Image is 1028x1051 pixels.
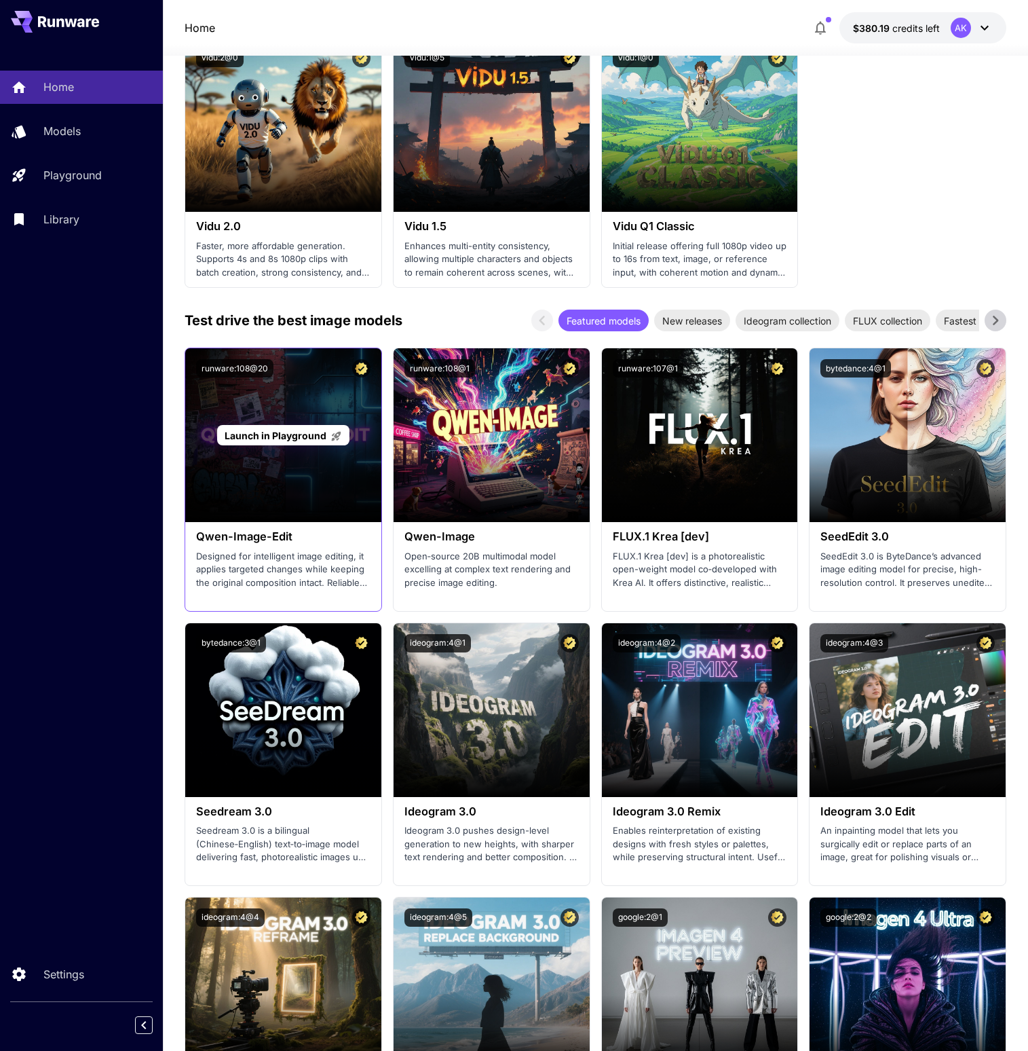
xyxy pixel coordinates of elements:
[602,348,798,522] img: alt
[820,550,995,590] p: SeedEdit 3.0 is ByteDance’s advanced image editing model for precise, high-resolution control. It...
[768,49,786,67] button: Certified Model – Vetted for best performance and includes a commercial license.
[225,430,326,441] span: Launch in Playground
[43,167,102,183] p: Playground
[560,634,579,652] button: Certified Model – Vetted for best performance and includes a commercial license.
[820,530,995,543] h3: SeedEdit 3.0
[613,824,787,864] p: Enables reinterpretation of existing designs with fresh styles or palettes, while preserving stru...
[845,310,930,331] div: FLUX collection
[185,38,381,212] img: alt
[613,805,787,818] h3: Ideogram 3.0 Remix
[820,359,891,377] button: bytedance:4@1
[404,49,450,67] button: vidu:1@5
[602,623,798,797] img: alt
[820,908,877,927] button: google:2@2
[196,49,244,67] button: vidu:2@0
[196,550,370,590] p: Designed for intelligent image editing, it applies targeted changes while keeping the original co...
[820,824,995,864] p: An inpainting model that lets you surgically edit or replace parts of an image, great for polishi...
[394,38,590,212] img: alt
[352,49,370,67] button: Certified Model – Vetted for best performance and includes a commercial license.
[196,805,370,818] h3: Seedream 3.0
[404,908,472,927] button: ideogram:4@5
[853,21,940,35] div: $380.18755
[196,530,370,543] h3: Qwen-Image-Edit
[196,220,370,233] h3: Vidu 2.0
[936,310,1019,331] div: Fastest models
[558,310,649,331] div: Featured models
[394,623,590,797] img: alt
[185,20,215,36] a: Home
[43,79,74,95] p: Home
[613,49,659,67] button: vidu:1@0
[196,240,370,280] p: Faster, more affordable generation. Supports 4s and 8s 1080p clips with batch creation, strong co...
[404,530,579,543] h3: Qwen-Image
[820,805,995,818] h3: Ideogram 3.0 Edit
[394,348,590,522] img: alt
[352,634,370,652] button: Certified Model – Vetted for best performance and includes a commercial license.
[602,38,798,212] img: alt
[768,634,786,652] button: Certified Model – Vetted for best performance and includes a commercial license.
[810,623,1006,797] img: alt
[217,425,349,446] a: Launch in Playground
[404,220,579,233] h3: Vidu 1.5
[736,314,839,328] span: Ideogram collection
[43,966,84,982] p: Settings
[560,359,579,377] button: Certified Model – Vetted for best performance and includes a commercial license.
[404,824,579,864] p: Ideogram 3.0 pushes design-level generation to new heights, with sharper text rendering and bette...
[196,824,370,864] p: Seedream 3.0 is a bilingual (Chinese‑English) text‑to‑image model delivering fast, photorealistic...
[613,359,683,377] button: runware:107@1
[613,530,787,543] h3: FLUX.1 Krea [dev]
[936,314,1019,328] span: Fastest models
[404,634,471,652] button: ideogram:4@1
[613,550,787,590] p: FLUX.1 Krea [dev] is a photorealistic open-weight model co‑developed with Krea AI. It offers dist...
[185,310,402,331] p: Test drive the best image models
[976,908,995,927] button: Certified Model – Vetted for best performance and includes a commercial license.
[185,623,381,797] img: alt
[404,359,475,377] button: runware:108@1
[613,908,668,927] button: google:2@1
[845,314,930,328] span: FLUX collection
[951,18,971,38] div: AK
[613,240,787,280] p: Initial release offering full 1080p video up to 16s from text, image, or reference input, with co...
[196,359,273,377] button: runware:108@20
[404,550,579,590] p: Open‑source 20B multimodal model excelling at complex text rendering and precise image editing.
[654,310,730,331] div: New releases
[560,908,579,927] button: Certified Model – Vetted for best performance and includes a commercial license.
[145,1013,163,1037] div: Collapse sidebar
[613,220,787,233] h3: Vidu Q1 Classic
[43,211,79,227] p: Library
[352,908,370,927] button: Certified Model – Vetted for best performance and includes a commercial license.
[558,314,649,328] span: Featured models
[613,634,681,652] button: ideogram:4@2
[768,908,786,927] button: Certified Model – Vetted for best performance and includes a commercial license.
[185,20,215,36] nav: breadcrumb
[196,634,266,652] button: bytedance:3@1
[768,359,786,377] button: Certified Model – Vetted for best performance and includes a commercial license.
[736,310,839,331] div: Ideogram collection
[810,348,1006,522] img: alt
[404,805,579,818] h3: Ideogram 3.0
[560,49,579,67] button: Certified Model – Vetted for best performance and includes a commercial license.
[820,634,888,652] button: ideogram:4@3
[853,22,892,34] span: $380.19
[404,240,579,280] p: Enhances multi-entity consistency, allowing multiple characters and objects to remain coherent ac...
[976,359,995,377] button: Certified Model – Vetted for best performance and includes a commercial license.
[839,12,1006,43] button: $380.18755AK
[43,123,81,139] p: Models
[892,22,940,34] span: credits left
[654,314,730,328] span: New releases
[135,1016,153,1034] button: Collapse sidebar
[352,359,370,377] button: Certified Model – Vetted for best performance and includes a commercial license.
[976,634,995,652] button: Certified Model – Vetted for best performance and includes a commercial license.
[196,908,265,927] button: ideogram:4@4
